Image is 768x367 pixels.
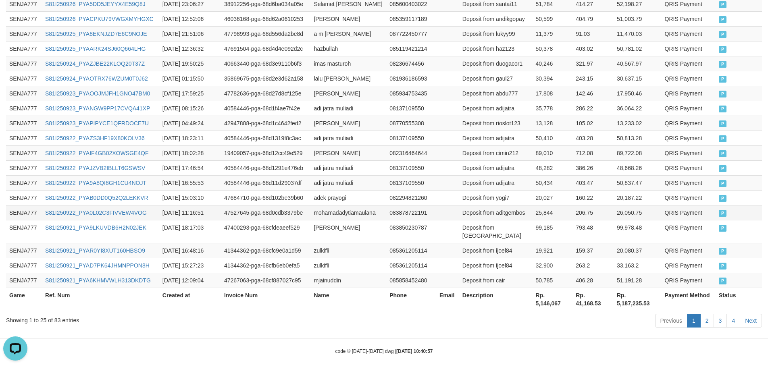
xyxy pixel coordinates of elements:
td: 406.28 [572,273,614,288]
td: adek prayogi [310,190,386,205]
td: 105.02 [572,116,614,131]
span: PAID [719,180,727,187]
a: Previous [655,314,687,328]
td: hazbullah [310,41,386,56]
td: adi jatra muliadi [310,131,386,145]
td: 085361205114 [386,243,436,258]
th: Name [310,288,386,311]
a: S81I250922_PYA9A8QI8GH1CU4NOJT [45,180,146,186]
td: 47267063-pga-68cf887027c95 [221,273,310,288]
span: PAID [719,120,727,127]
a: S81I250924_PYAOTRX76WZUM0T0J62 [45,75,148,82]
td: 403.28 [572,131,614,145]
td: 47782636-pga-68d27d8cf125e [221,86,310,101]
td: SENJA777 [6,86,42,101]
a: S81I250922_PYA0L02C3FIVVEW4VOG [45,209,147,216]
td: 087722450777 [386,26,436,41]
td: 159.37 [572,243,614,258]
a: S81I250926_PYACPKU79VWGXMYHGXC [45,16,154,22]
td: Deposit from abdu777 [459,86,533,101]
td: 40584446-pga-68d1291e476eb [221,160,310,175]
td: 36,064.22 [614,101,662,116]
td: SENJA777 [6,56,42,71]
td: 243.15 [572,71,614,86]
td: 41344362-pga-68cfb6eb0efa5 [221,258,310,273]
td: 33,163.2 [614,258,662,273]
td: 17,950.46 [614,86,662,101]
td: QRIS Payment [662,116,716,131]
td: QRIS Payment [662,131,716,145]
td: adi jatra muliadi [310,101,386,116]
td: QRIS Payment [662,205,716,220]
td: [DATE] 17:46:54 [159,160,221,175]
td: [DATE] 12:36:32 [159,41,221,56]
td: SENJA777 [6,258,42,273]
td: imas masturoh [310,56,386,71]
span: PAID [719,195,727,202]
th: Rp. 5,146,067 [533,288,573,311]
td: Deposit from ijoel84 [459,258,533,273]
td: [DATE] 04:49:24 [159,116,221,131]
td: 47527645-pga-68d0cdb3379be [221,205,310,220]
td: 286.22 [572,101,614,116]
td: QRIS Payment [662,175,716,190]
td: 19409057-pga-68d12cc49e529 [221,145,310,160]
td: [DATE] 19:50:25 [159,56,221,71]
td: 99,185 [533,220,573,243]
td: Deposit from andikgopay [459,11,533,26]
td: 35,778 [533,101,573,116]
a: S81I250922_PYAZS3HF19X80KOLV36 [45,135,145,141]
td: 41344362-pga-68cfc9e0a1d59 [221,243,310,258]
td: 20,027 [533,190,573,205]
a: S81I250925_PYAARK24SJ60Q664LHG [45,46,146,52]
td: [PERSON_NAME] [310,116,386,131]
td: [DATE] 18:23:11 [159,131,221,145]
button: Open LiveChat chat widget [3,3,27,27]
td: Deposit from adijatra [459,175,533,190]
td: Deposit from cimin212 [459,145,533,160]
td: SENJA777 [6,101,42,116]
span: PAID [719,61,727,68]
td: 263.2 [572,258,614,273]
td: 793.48 [572,220,614,243]
td: [DATE] 15:27:23 [159,258,221,273]
span: PAID [719,106,727,112]
a: S81I250924_PYAZJBE22KLOQ20T37Z [45,60,145,67]
a: S81I250925_PYA8EKNJZD7E6C9NOJE [45,31,147,37]
td: zulkifli [310,258,386,273]
span: PAID [719,225,727,232]
td: 50,837.47 [614,175,662,190]
td: 08770555308 [386,116,436,131]
a: S81I250922_PYAB0DD0Q52Q2LEKKVR [45,195,148,201]
th: Ref. Num [42,288,159,311]
td: 712.08 [572,145,614,160]
td: 08137109550 [386,131,436,145]
a: 2 [700,314,714,328]
td: 51,003.79 [614,11,662,26]
td: 51,191.28 [614,273,662,288]
td: 142.46 [572,86,614,101]
td: [DATE] 08:15:26 [159,101,221,116]
td: adi jatra muliadi [310,160,386,175]
td: 085934753435 [386,86,436,101]
td: 085359117189 [386,11,436,26]
td: a m [PERSON_NAME] [310,26,386,41]
td: adi jatra muliadi [310,175,386,190]
span: PAID [719,76,727,83]
th: Rp. 5,187,235.53 [614,288,662,311]
td: Deposit from yogi7 [459,190,533,205]
td: Deposit from lukyy99 [459,26,533,41]
td: Deposit from haz123 [459,41,533,56]
td: SENJA777 [6,116,42,131]
td: 082316464644 [386,145,436,160]
td: 26,050.75 [614,205,662,220]
td: 081936186593 [386,71,436,86]
td: 32,900 [533,258,573,273]
a: S81I250923_PYAPIPYCE1QFRDOCE7U [45,120,149,126]
td: 50,378 [533,41,573,56]
td: Deposit from cair [459,273,533,288]
td: 082294821260 [386,190,436,205]
td: [PERSON_NAME] [310,145,386,160]
th: Payment Method [662,288,716,311]
a: S81I250922_PYAIF4GB02XOWSGE4QF [45,150,149,156]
